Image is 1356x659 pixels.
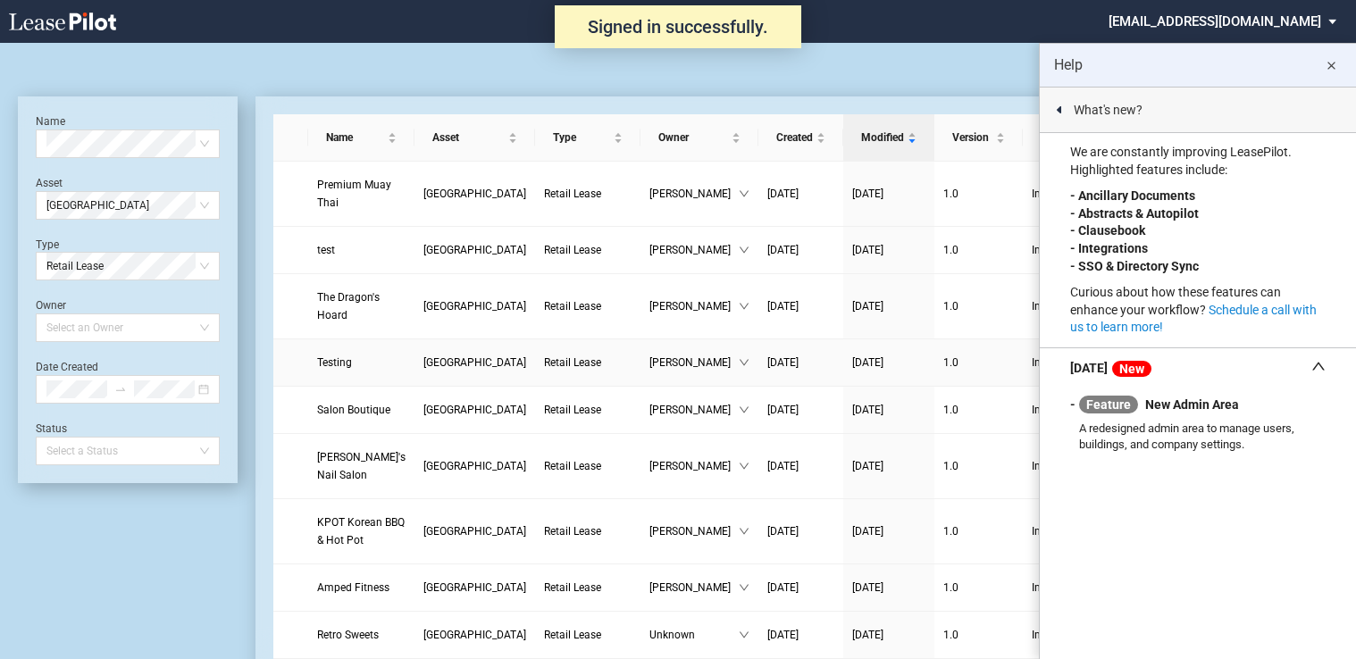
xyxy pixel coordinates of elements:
[36,299,66,312] label: Owner
[852,522,925,540] a: [DATE]
[1032,185,1129,203] span: Initial Draft
[934,114,1023,162] th: Version
[739,245,749,255] span: down
[767,244,799,256] span: [DATE]
[649,626,739,644] span: Unknown
[423,354,526,371] a: [GEOGRAPHIC_DATA]
[544,629,601,641] span: Retail Lease
[852,626,925,644] a: [DATE]
[423,185,526,203] a: [GEOGRAPHIC_DATA]
[943,401,1014,419] a: 1.0
[852,579,925,596] a: [DATE]
[317,354,406,371] a: Testing
[852,356,883,369] span: [DATE]
[1032,354,1129,371] span: Initial Draft
[767,404,799,416] span: [DATE]
[423,525,526,538] span: Stones River Town Centre
[423,300,526,313] span: Stones River Town Centre
[317,448,406,484] a: [PERSON_NAME]'s Nail Salon
[943,241,1014,259] a: 1.0
[852,244,883,256] span: [DATE]
[544,241,632,259] a: Retail Lease
[943,244,958,256] span: 1 . 0
[767,300,799,313] span: [DATE]
[640,114,758,162] th: Owner
[36,115,65,128] label: Name
[767,356,799,369] span: [DATE]
[36,238,59,251] label: Type
[423,457,526,475] a: [GEOGRAPHIC_DATA]
[767,457,834,475] a: [DATE]
[1032,522,1129,540] span: Initial Draft
[943,354,1014,371] a: 1.0
[767,626,834,644] a: [DATE]
[739,582,749,593] span: down
[649,457,739,475] span: [PERSON_NAME]
[544,185,632,203] a: Retail Lease
[553,129,610,146] span: Type
[852,300,883,313] span: [DATE]
[423,581,526,594] span: Stones River Town Centre
[423,401,526,419] a: [GEOGRAPHIC_DATA]
[739,405,749,415] span: down
[767,525,799,538] span: [DATE]
[943,297,1014,315] a: 1.0
[114,383,127,396] span: to
[852,188,883,200] span: [DATE]
[739,188,749,199] span: down
[767,241,834,259] a: [DATE]
[423,241,526,259] a: [GEOGRAPHIC_DATA]
[317,241,406,259] a: test
[544,404,601,416] span: Retail Lease
[767,522,834,540] a: [DATE]
[943,457,1014,475] a: 1.0
[758,114,843,162] th: Created
[649,297,739,315] span: [PERSON_NAME]
[544,460,601,472] span: Retail Lease
[767,401,834,419] a: [DATE]
[317,401,406,419] a: Salon Boutique
[423,626,526,644] a: [GEOGRAPHIC_DATA]
[739,301,749,312] span: down
[326,129,384,146] span: Name
[544,522,632,540] a: Retail Lease
[544,300,601,313] span: Retail Lease
[843,114,934,162] th: Modified
[767,188,799,200] span: [DATE]
[776,129,813,146] span: Created
[317,404,390,416] span: Salon Boutique
[544,579,632,596] a: Retail Lease
[317,626,406,644] a: Retro Sweets
[317,288,406,324] a: The Dragon's Hoard
[46,192,209,219] span: Stones River Town Centre
[317,291,380,321] span: The Dragon's Hoard
[544,457,632,475] a: Retail Lease
[423,188,526,200] span: Stones River Town Centre
[1023,114,1149,162] th: Status
[114,383,127,396] span: swap-right
[852,525,883,538] span: [DATE]
[767,460,799,472] span: [DATE]
[317,513,406,549] a: KPOT Korean BBQ & Hot Pot
[943,185,1014,203] a: 1.0
[423,404,526,416] span: Stones River Town Centre
[739,357,749,368] span: down
[943,404,958,416] span: 1 . 0
[544,297,632,315] a: Retail Lease
[1032,626,1129,644] span: Initial Draft
[317,356,352,369] span: Testing
[861,129,904,146] span: Modified
[317,244,335,256] span: test
[767,579,834,596] a: [DATE]
[852,354,925,371] a: [DATE]
[555,5,801,48] div: Signed in successfully.
[423,460,526,472] span: Stones River Town Centre
[943,188,958,200] span: 1 . 0
[739,630,749,640] span: down
[767,354,834,371] a: [DATE]
[952,129,992,146] span: Version
[317,516,405,546] span: KPOT Korean BBQ & Hot Pot
[943,629,958,641] span: 1 . 0
[767,185,834,203] a: [DATE]
[852,629,883,641] span: [DATE]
